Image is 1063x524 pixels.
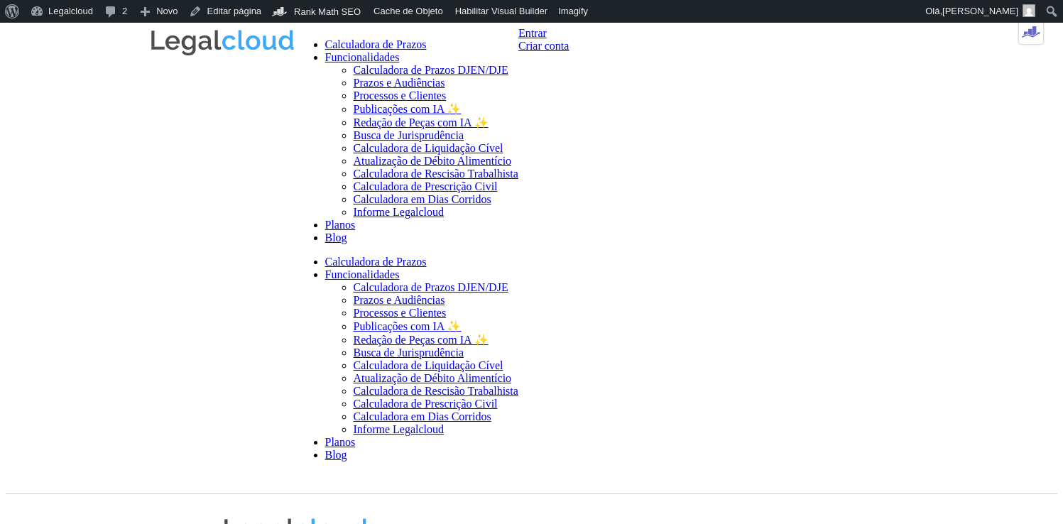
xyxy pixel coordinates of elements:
a: Processos e Clientes [354,307,447,319]
a: Funcionalidades [325,268,400,280]
a: Atualização de Débito Alimentício [354,155,512,167]
a: Calculadora de Prazos [325,256,427,268]
a: Calculadora de Rescisão Trabalhista [354,385,518,397]
a: Publicações com IA ✨ [354,103,462,115]
span: Rank Math SEO [294,6,361,17]
a: Busca de Jurisprudência [354,129,464,141]
a: Entrar [518,27,547,39]
a: Informe Legalcloud [354,206,445,218]
a: Redação de Peças com IA ✨ [354,334,489,346]
a: Funcionalidades [325,51,400,63]
a: Planos [325,436,356,448]
a: Calculadora de Prescrição Civil [354,180,498,192]
a: Calculadora de Liquidação Cível [354,359,503,371]
a: Informe Legalcloud [354,423,445,435]
a: Busca de Jurisprudência [354,346,464,359]
a: Prazos e Audiências [354,77,445,89]
a: Redação de Peças com IA ✨ [354,116,489,129]
a: Calculadora de Rescisão Trabalhista [354,168,518,180]
a: Calculadora em Dias Corridos [354,410,491,422]
a: Calculadora de Liquidação Cível [354,142,503,154]
a: Processos e Clientes [354,89,447,102]
a: Calculadora em Dias Corridos [354,193,491,205]
a: Atualização de Débito Alimentício [354,372,512,384]
a: Publicações com IA ✨ [354,320,462,332]
a: Calculadora de Prazos [325,38,427,50]
a: Criar conta [518,40,569,52]
a: Blog [325,231,347,244]
span: [PERSON_NAME] [942,6,1018,16]
a: Calculadora de Prazos DJEN/DJE [354,281,508,293]
a: Logo da Legalcloud [148,49,297,61]
a: Calculadora de Prazos DJEN/DJE [354,64,508,76]
a: Calculadora de Prescrição Civil [354,398,498,410]
a: Planos [325,219,356,231]
img: Legalcloud Logo [148,27,297,59]
a: Blog [325,449,347,461]
a: Prazos e Audiências [354,294,445,306]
